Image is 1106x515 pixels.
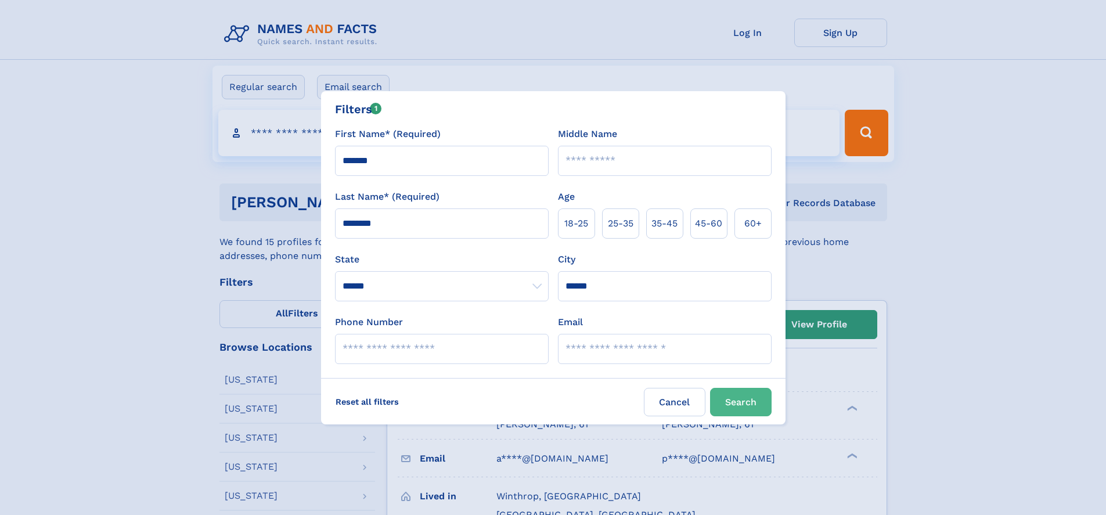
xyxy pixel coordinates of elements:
label: State [335,253,549,266]
label: City [558,253,575,266]
label: Cancel [644,388,705,416]
span: 25‑35 [608,217,633,231]
label: Middle Name [558,127,617,141]
span: 60+ [744,217,762,231]
label: Email [558,315,583,329]
label: Reset all filters [328,388,406,416]
div: Filters [335,100,382,118]
span: 35‑45 [651,217,678,231]
span: 45‑60 [695,217,722,231]
button: Search [710,388,772,416]
label: First Name* (Required) [335,127,441,141]
label: Phone Number [335,315,403,329]
span: 18‑25 [564,217,588,231]
label: Last Name* (Required) [335,190,439,204]
label: Age [558,190,575,204]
